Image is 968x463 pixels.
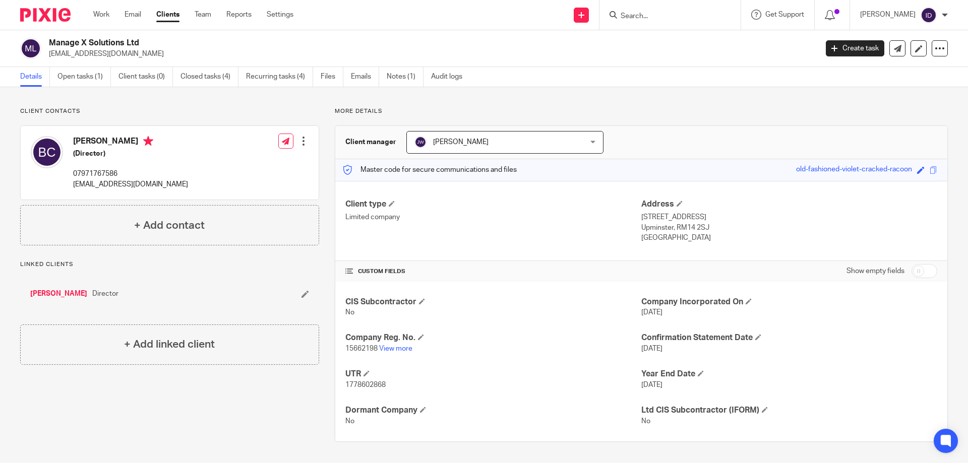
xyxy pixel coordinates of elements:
[345,137,396,147] h3: Client manager
[20,260,319,269] p: Linked clients
[73,136,188,149] h4: [PERSON_NAME]
[73,179,188,189] p: [EMAIL_ADDRESS][DOMAIN_NAME]
[321,67,343,87] a: Files
[20,8,71,22] img: Pixie
[345,345,378,352] span: 15662198
[30,289,87,299] a: [PERSON_NAME]
[433,139,489,146] span: [PERSON_NAME]
[134,218,205,233] h4: + Add contact
[351,67,379,87] a: Emails
[31,136,63,168] img: svg%3E
[641,333,937,343] h4: Confirmation Statement Date
[414,136,427,148] img: svg%3E
[765,11,804,18] span: Get Support
[345,212,641,222] p: Limited company
[641,309,662,316] span: [DATE]
[641,381,662,388] span: [DATE]
[345,268,641,276] h4: CUSTOM FIELDS
[93,10,109,20] a: Work
[345,369,641,379] h4: UTR
[92,289,118,299] span: Director
[124,337,215,352] h4: + Add linked client
[118,67,173,87] a: Client tasks (0)
[246,67,313,87] a: Recurring tasks (4)
[345,333,641,343] h4: Company Reg. No.
[431,67,470,87] a: Audit logs
[620,12,710,21] input: Search
[860,10,916,20] p: [PERSON_NAME]
[195,10,211,20] a: Team
[345,309,354,316] span: No
[49,49,811,59] p: [EMAIL_ADDRESS][DOMAIN_NAME]
[641,405,937,416] h4: Ltd CIS Subcontractor (IFORM)
[641,223,937,233] p: Upminster, RM14 2SJ
[125,10,141,20] a: Email
[345,381,386,388] span: 1778602868
[73,169,188,179] p: 07971767586
[180,67,238,87] a: Closed tasks (4)
[641,297,937,307] h4: Company Incorporated On
[143,136,153,146] i: Primary
[641,233,937,243] p: [GEOGRAPHIC_DATA]
[20,67,50,87] a: Details
[156,10,179,20] a: Clients
[796,164,912,176] div: old-fashioned-violet-cracked-racoon
[267,10,293,20] a: Settings
[20,38,41,59] img: svg%3E
[846,266,904,276] label: Show empty fields
[641,212,937,222] p: [STREET_ADDRESS]
[641,418,650,425] span: No
[226,10,252,20] a: Reports
[343,165,517,175] p: Master code for secure communications and files
[921,7,937,23] img: svg%3E
[826,40,884,56] a: Create task
[73,149,188,159] h5: (Director)
[345,405,641,416] h4: Dormant Company
[641,199,937,210] h4: Address
[641,369,937,379] h4: Year End Date
[641,345,662,352] span: [DATE]
[345,199,641,210] h4: Client type
[20,107,319,115] p: Client contacts
[345,297,641,307] h4: CIS Subcontractor
[387,67,423,87] a: Notes (1)
[379,345,412,352] a: View more
[345,418,354,425] span: No
[57,67,111,87] a: Open tasks (1)
[335,107,948,115] p: More details
[49,38,658,48] h2: Manage X Solutions Ltd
